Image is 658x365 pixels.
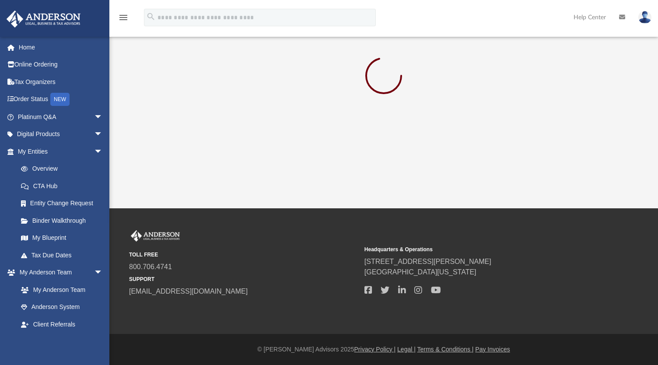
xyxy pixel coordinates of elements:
[129,288,248,295] a: [EMAIL_ADDRESS][DOMAIN_NAME]
[12,246,116,264] a: Tax Due Dates
[109,345,658,354] div: © [PERSON_NAME] Advisors 2025
[6,264,112,281] a: My Anderson Teamarrow_drop_down
[12,229,112,247] a: My Blueprint
[146,12,156,21] i: search
[12,298,112,316] a: Anderson System
[12,160,116,178] a: Overview
[12,195,116,212] a: Entity Change Request
[364,246,594,253] small: Headquarters & Operations
[50,93,70,106] div: NEW
[6,39,116,56] a: Home
[118,17,129,23] a: menu
[6,143,116,160] a: My Entitiesarrow_drop_down
[94,264,112,282] span: arrow_drop_down
[6,126,116,143] a: Digital Productsarrow_drop_down
[12,212,116,229] a: Binder Walkthrough
[354,346,396,353] a: Privacy Policy |
[12,281,107,298] a: My Anderson Team
[94,108,112,126] span: arrow_drop_down
[129,230,182,242] img: Anderson Advisors Platinum Portal
[6,333,112,351] a: My Documentsarrow_drop_down
[417,346,474,353] a: Terms & Conditions |
[129,263,172,270] a: 800.706.4741
[6,91,116,109] a: Order StatusNEW
[94,126,112,144] span: arrow_drop_down
[94,333,112,351] span: arrow_drop_down
[12,177,116,195] a: CTA Hub
[6,73,116,91] a: Tax Organizers
[638,11,651,24] img: User Pic
[4,11,83,28] img: Anderson Advisors Platinum Portal
[364,258,491,265] a: [STREET_ADDRESS][PERSON_NAME]
[12,316,112,333] a: Client Referrals
[118,12,129,23] i: menu
[129,251,358,259] small: TOLL FREE
[6,108,116,126] a: Platinum Q&Aarrow_drop_down
[364,268,476,276] a: [GEOGRAPHIC_DATA][US_STATE]
[397,346,416,353] a: Legal |
[94,143,112,161] span: arrow_drop_down
[475,346,510,353] a: Pay Invoices
[6,56,116,74] a: Online Ordering
[129,275,358,283] small: SUPPORT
